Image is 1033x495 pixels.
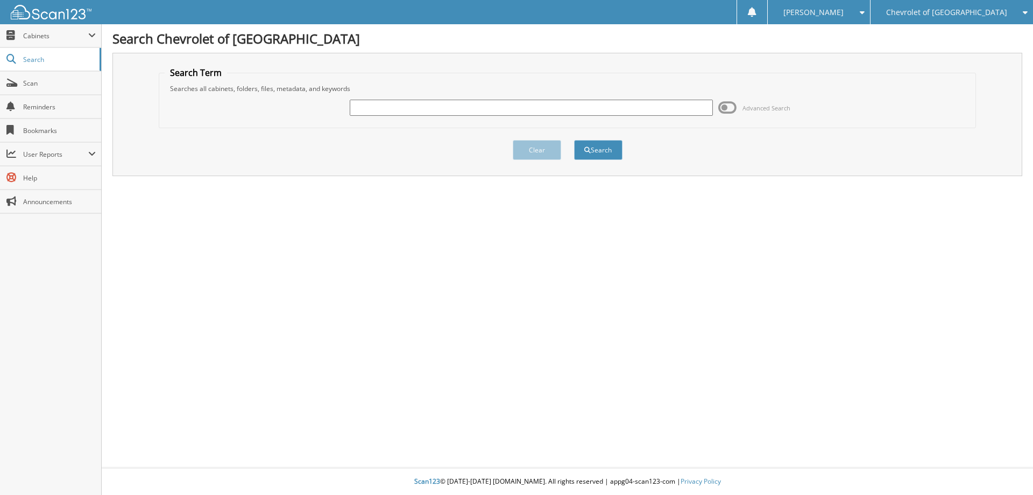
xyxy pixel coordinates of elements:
[23,150,88,159] span: User Reports
[23,197,96,206] span: Announcements
[23,126,96,135] span: Bookmarks
[742,104,790,112] span: Advanced Search
[165,67,227,79] legend: Search Term
[112,30,1022,47] h1: Search Chevrolet of [GEOGRAPHIC_DATA]
[979,443,1033,495] iframe: Chat Widget
[414,477,440,486] span: Scan123
[574,140,622,160] button: Search
[11,5,91,19] img: scan123-logo-white.svg
[886,9,1007,16] span: Chevrolet of [GEOGRAPHIC_DATA]
[23,31,88,40] span: Cabinets
[23,102,96,111] span: Reminders
[23,79,96,88] span: Scan
[23,173,96,183] span: Help
[513,140,561,160] button: Clear
[783,9,844,16] span: [PERSON_NAME]
[165,84,971,93] div: Searches all cabinets, folders, files, metadata, and keywords
[23,55,94,64] span: Search
[102,469,1033,495] div: © [DATE]-[DATE] [DOMAIN_NAME]. All rights reserved | appg04-scan123-com |
[681,477,721,486] a: Privacy Policy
